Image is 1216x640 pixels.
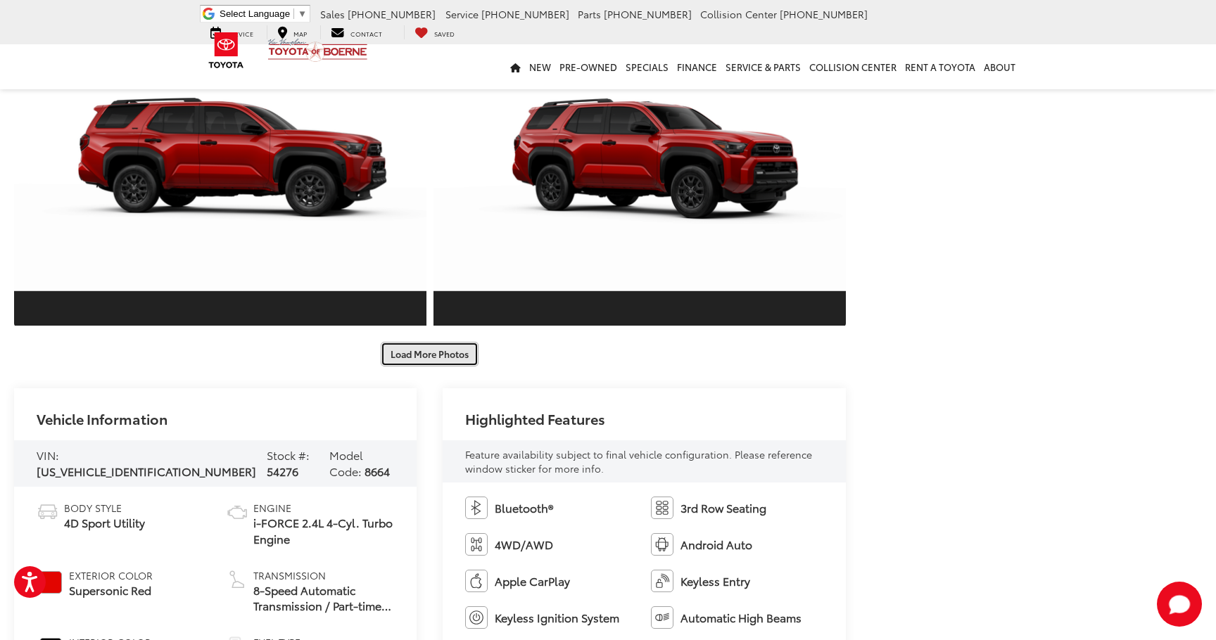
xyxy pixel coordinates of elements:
span: #E20500 [39,571,62,594]
span: 8-Speed Automatic Transmission / Part-time 4-Wheel Drive [253,582,394,615]
img: 2025 Toyota 4Runner SR5 [10,55,431,291]
a: Map [267,25,317,39]
span: Android Auto [680,537,752,553]
span: Exterior Color [69,568,153,582]
span: Supersonic Red [69,582,153,599]
a: Expand Photo 35 [433,18,846,327]
img: Toyota [200,27,253,73]
a: Collision Center [805,44,901,89]
span: ​ [293,8,294,19]
a: Contact [320,25,393,39]
a: Service [200,25,264,39]
a: About [980,44,1020,89]
span: Stock #: [267,447,310,463]
img: Bluetooth® [465,497,488,519]
span: 54276 [267,463,298,479]
span: Sales [320,7,345,21]
span: Service [445,7,479,21]
img: 3rd Row Seating [651,497,673,519]
a: Select Language​ [220,8,307,19]
span: Model Code: [329,447,363,479]
h2: Highlighted Features [465,411,605,426]
a: Service & Parts: Opens in a new tab [721,44,805,89]
img: 2025 Toyota 4Runner SR5 [429,55,850,291]
span: [PHONE_NUMBER] [604,7,692,21]
span: VIN: [37,447,59,463]
img: Vic Vaughan Toyota of Boerne [267,38,368,63]
img: Apple CarPlay [465,570,488,592]
span: Select Language [220,8,290,19]
span: [PHONE_NUMBER] [348,7,436,21]
span: i-FORCE 2.4L 4-Cyl. Turbo Engine [253,515,394,547]
span: Apple CarPlay [495,573,570,589]
img: Automatic High Beams [651,606,673,629]
a: Expand Photo 34 [14,18,426,327]
span: 4WD/AWD [495,537,553,553]
span: [PHONE_NUMBER] [481,7,569,21]
span: Keyless Entry [680,573,750,589]
a: Finance [673,44,721,89]
a: Specials [621,44,673,89]
span: 4D Sport Utility [64,515,145,531]
span: [US_VEHICLE_IDENTIFICATION_NUMBER] [37,463,256,479]
span: Keyless Ignition System [495,610,619,626]
span: Transmission [253,568,394,582]
img: Keyless Ignition System [465,606,488,629]
span: Saved [434,29,455,38]
span: Collision Center [700,7,777,21]
button: Load More Photos [381,342,479,366]
svg: Start Chat [1157,582,1202,627]
span: 8664 [365,463,390,479]
span: [PHONE_NUMBER] [780,7,868,21]
span: Feature availability subject to final vehicle configuration. Please reference window sticker for ... [465,447,812,475]
span: Automatic High Beams [680,610,802,626]
a: My Saved Vehicles [404,25,465,39]
a: Rent a Toyota [901,44,980,89]
span: Parts [578,7,601,21]
span: Body Style [64,501,145,515]
span: Bluetooth® [495,500,553,516]
button: Toggle Chat Window [1157,582,1202,627]
a: New [525,44,555,89]
a: Home [506,44,525,89]
h2: Vehicle Information [37,411,167,426]
span: Engine [253,501,394,515]
span: ▼ [298,8,307,19]
img: Android Auto [651,533,673,556]
span: 3rd Row Seating [680,500,766,516]
img: Keyless Entry [651,570,673,592]
img: 4WD/AWD [465,533,488,556]
a: Pre-Owned [555,44,621,89]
